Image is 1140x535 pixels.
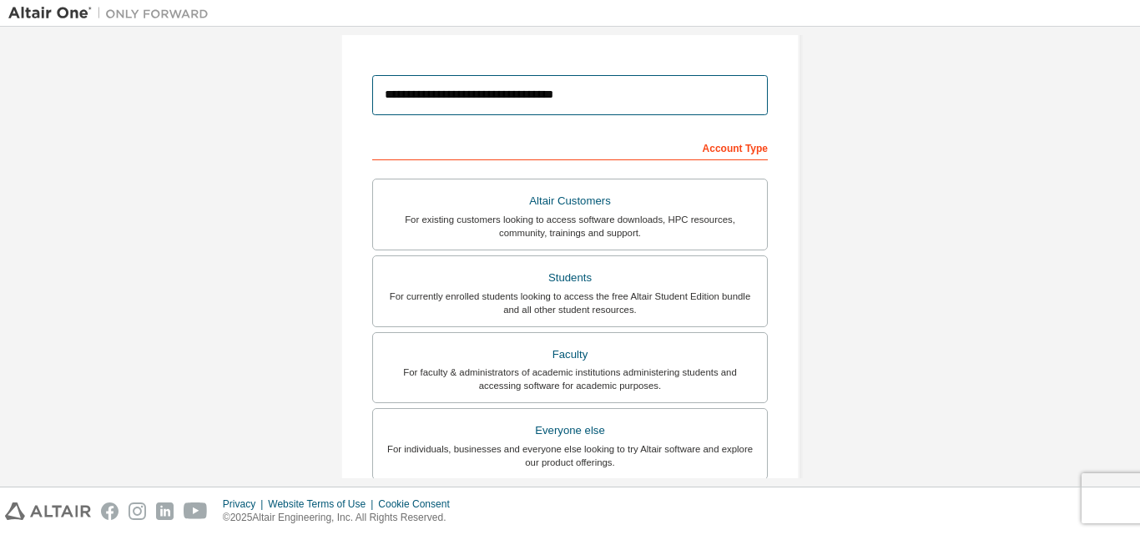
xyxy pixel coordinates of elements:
img: linkedin.svg [156,502,174,520]
p: © 2025 Altair Engineering, Inc. All Rights Reserved. [223,511,460,525]
img: altair_logo.svg [5,502,91,520]
div: Privacy [223,497,268,511]
div: Everyone else [383,419,757,442]
div: Website Terms of Use [268,497,378,511]
img: Altair One [8,5,217,22]
img: facebook.svg [101,502,119,520]
img: instagram.svg [129,502,146,520]
div: Altair Customers [383,189,757,213]
div: For faculty & administrators of academic institutions administering students and accessing softwa... [383,366,757,392]
div: For existing customers looking to access software downloads, HPC resources, community, trainings ... [383,213,757,240]
div: For currently enrolled students looking to access the free Altair Student Edition bundle and all ... [383,290,757,316]
div: For individuals, businesses and everyone else looking to try Altair software and explore our prod... [383,442,757,469]
div: Students [383,266,757,290]
div: Faculty [383,343,757,366]
div: Cookie Consent [378,497,459,511]
div: Account Type [372,134,768,160]
img: youtube.svg [184,502,208,520]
